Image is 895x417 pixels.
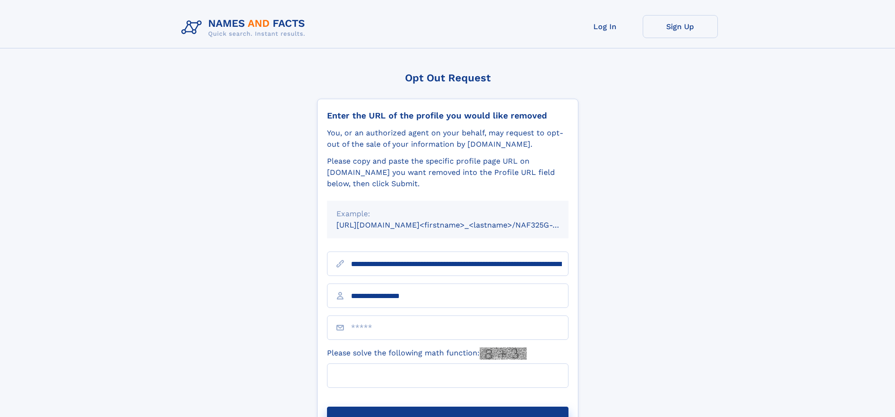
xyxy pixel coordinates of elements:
a: Log In [568,15,643,38]
a: Sign Up [643,15,718,38]
img: Logo Names and Facts [178,15,313,40]
div: Example: [336,208,559,220]
div: Opt Out Request [317,72,578,84]
label: Please solve the following math function: [327,347,527,360]
div: Please copy and paste the specific profile page URL on [DOMAIN_NAME] you want removed into the Pr... [327,156,568,189]
div: Enter the URL of the profile you would like removed [327,110,568,121]
small: [URL][DOMAIN_NAME]<firstname>_<lastname>/NAF325G-xxxxxxxx [336,220,586,229]
div: You, or an authorized agent on your behalf, may request to opt-out of the sale of your informatio... [327,127,568,150]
